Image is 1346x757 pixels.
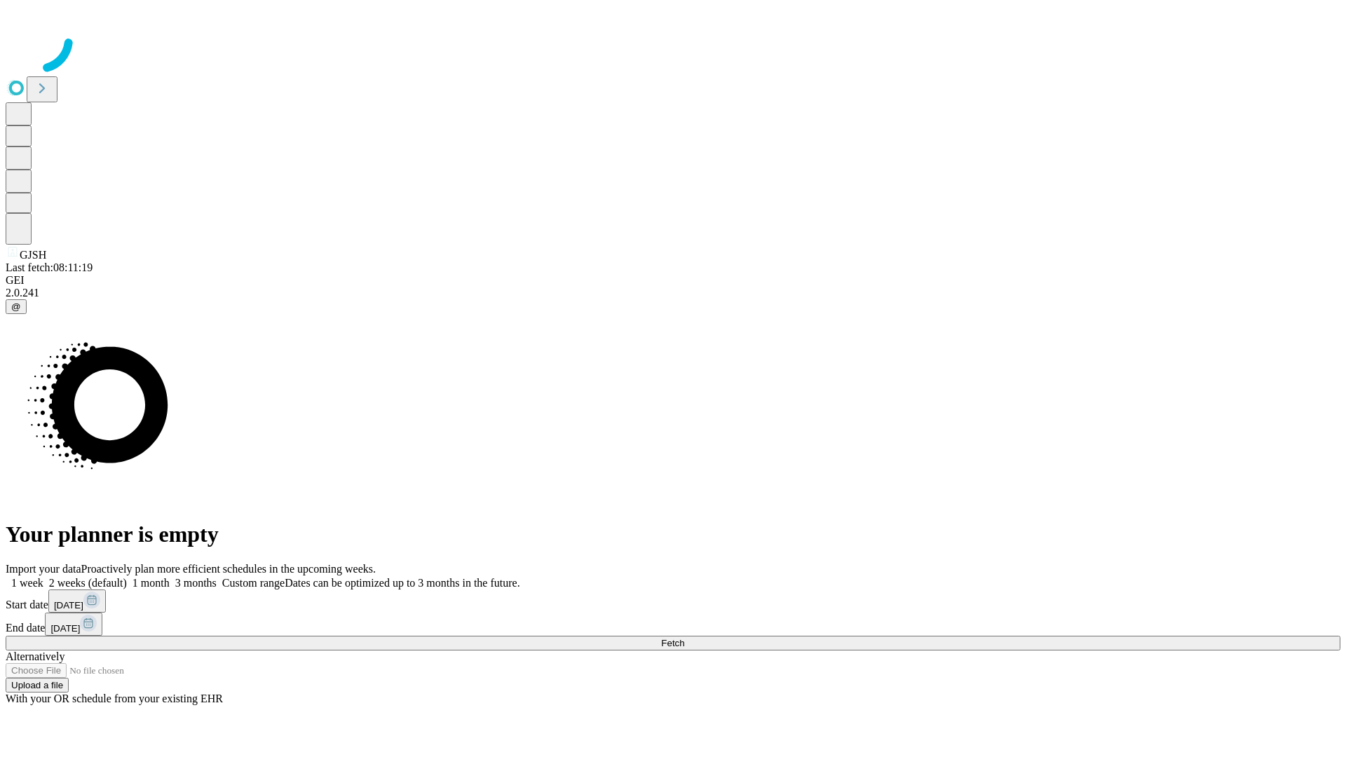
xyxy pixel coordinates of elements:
[6,589,1340,613] div: Start date
[11,577,43,589] span: 1 week
[175,577,217,589] span: 3 months
[20,249,46,261] span: GJSH
[6,650,64,662] span: Alternatively
[6,261,93,273] span: Last fetch: 08:11:19
[54,600,83,611] span: [DATE]
[222,577,285,589] span: Custom range
[6,563,81,575] span: Import your data
[50,623,80,634] span: [DATE]
[6,287,1340,299] div: 2.0.241
[11,301,21,312] span: @
[49,577,127,589] span: 2 weeks (default)
[6,613,1340,636] div: End date
[6,299,27,314] button: @
[45,613,102,636] button: [DATE]
[81,563,376,575] span: Proactively plan more efficient schedules in the upcoming weeks.
[6,678,69,693] button: Upload a file
[661,638,684,648] span: Fetch
[6,521,1340,547] h1: Your planner is empty
[48,589,106,613] button: [DATE]
[6,693,223,704] span: With your OR schedule from your existing EHR
[6,636,1340,650] button: Fetch
[285,577,519,589] span: Dates can be optimized up to 3 months in the future.
[6,274,1340,287] div: GEI
[132,577,170,589] span: 1 month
